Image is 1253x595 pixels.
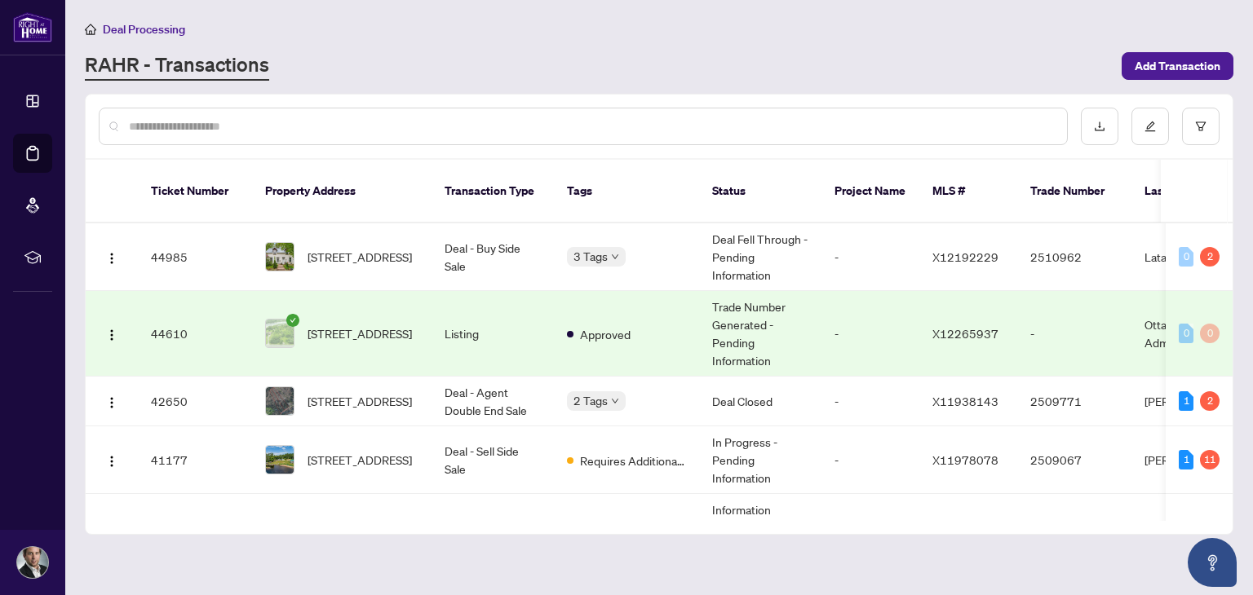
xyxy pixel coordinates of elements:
[105,252,118,265] img: Logo
[432,160,554,223] th: Transaction Type
[266,243,294,271] img: thumbnail-img
[1145,121,1156,132] span: edit
[821,291,919,377] td: -
[308,324,412,342] span: [STREET_ADDRESS]
[932,326,998,341] span: X12265937
[1017,426,1131,494] td: 2509067
[308,451,412,469] span: [STREET_ADDRESS]
[1122,52,1233,80] button: Add Transaction
[1182,108,1220,145] button: filter
[699,426,821,494] td: In Progress - Pending Information
[932,394,998,408] span: X11938143
[1188,538,1237,587] button: Open asap
[138,426,252,494] td: 41177
[821,426,919,494] td: -
[1179,324,1193,343] div: 0
[1200,450,1220,469] div: 11
[1081,108,1118,145] button: download
[432,426,554,494] td: Deal - Sell Side Sale
[699,160,821,223] th: Status
[138,494,252,580] td: 36401
[1200,324,1220,343] div: 0
[1094,121,1105,132] span: download
[432,291,554,377] td: Listing
[308,392,412,410] span: [STREET_ADDRESS]
[1200,247,1220,267] div: 2
[580,325,631,343] span: Approved
[308,248,412,266] span: [STREET_ADDRESS]
[699,223,821,291] td: Deal Fell Through - Pending Information
[1200,391,1220,411] div: 2
[821,160,919,223] th: Project Name
[105,396,118,409] img: Logo
[1017,377,1131,426] td: 2509771
[252,160,432,223] th: Property Address
[919,160,1017,223] th: MLS #
[580,452,686,469] span: Requires Additional Docs
[17,547,48,578] img: Profile Icon
[99,447,125,473] button: Logo
[99,244,125,270] button: Logo
[1017,160,1131,223] th: Trade Number
[266,387,294,415] img: thumbnail-img
[99,388,125,414] button: Logo
[1017,291,1131,377] td: -
[1179,450,1193,469] div: 1
[1135,53,1220,79] span: Add Transaction
[13,12,52,42] img: logo
[1017,494,1131,580] td: 2507901
[85,24,96,35] span: home
[432,494,554,580] td: Deal - Sell Side Sale
[105,328,118,342] img: Logo
[699,377,821,426] td: Deal Closed
[432,377,554,426] td: Deal - Agent Double End Sale
[932,452,998,467] span: X11978078
[266,320,294,347] img: thumbnail-img
[821,377,919,426] td: -
[611,397,619,405] span: down
[699,494,821,580] td: Information Updated - Processing Pending
[573,391,608,410] span: 2 Tags
[1017,223,1131,291] td: 2510962
[1179,391,1193,411] div: 1
[1179,247,1193,267] div: 0
[85,51,269,81] a: RAHR - Transactions
[286,314,299,327] span: check-circle
[821,223,919,291] td: -
[1131,108,1169,145] button: edit
[611,253,619,261] span: down
[138,223,252,291] td: 44985
[99,320,125,346] button: Logo
[699,291,821,377] td: Trade Number Generated - Pending Information
[573,247,608,266] span: 3 Tags
[138,160,252,223] th: Ticket Number
[103,22,185,37] span: Deal Processing
[266,446,294,474] img: thumbnail-img
[432,223,554,291] td: Deal - Buy Side Sale
[105,455,118,468] img: Logo
[932,249,998,264] span: X12192229
[138,291,252,377] td: 44610
[554,160,699,223] th: Tags
[1195,121,1207,132] span: filter
[821,494,919,580] td: -
[138,377,252,426] td: 42650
